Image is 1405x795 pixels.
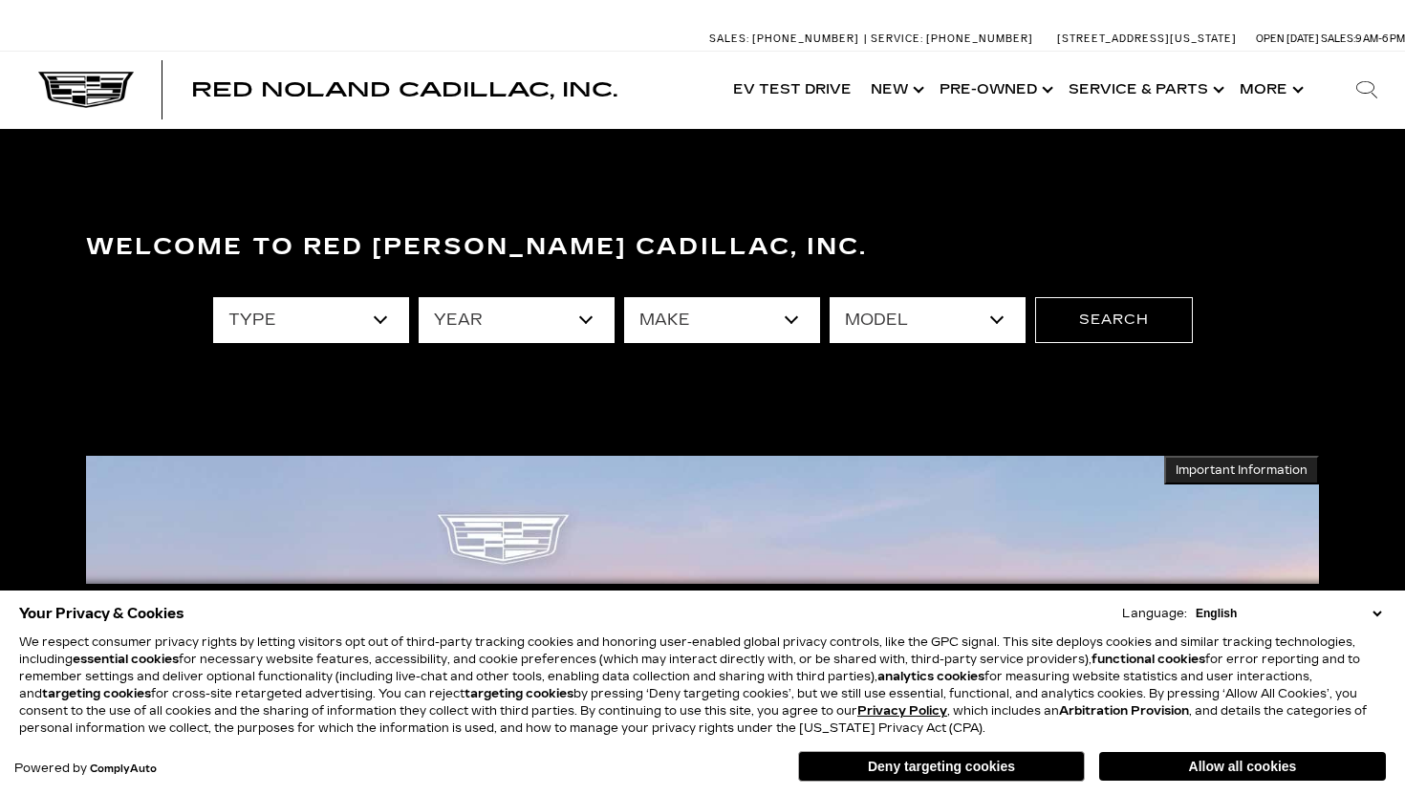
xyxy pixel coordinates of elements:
p: We respect consumer privacy rights by letting visitors opt out of third-party tracking cookies an... [19,634,1386,737]
button: Deny targeting cookies [798,751,1085,782]
button: Important Information [1164,456,1319,484]
strong: essential cookies [73,653,179,666]
img: Cadillac Dark Logo with Cadillac White Text [38,72,134,108]
span: Important Information [1176,462,1308,478]
button: More [1230,52,1309,128]
select: Language Select [1191,605,1386,622]
span: Your Privacy & Cookies [19,600,184,627]
span: Red Noland Cadillac, Inc. [191,78,617,101]
button: Allow all cookies [1099,752,1386,781]
span: 9 AM-6 PM [1355,32,1405,45]
h3: Welcome to Red [PERSON_NAME] Cadillac, Inc. [86,228,1319,267]
a: Service: [PHONE_NUMBER] [864,33,1038,44]
strong: analytics cookies [877,670,984,683]
strong: Arbitration Provision [1059,704,1189,718]
span: Sales: [1321,32,1355,45]
a: New [861,52,930,128]
a: Sales: [PHONE_NUMBER] [709,33,864,44]
select: Filter by make [624,297,820,343]
a: Pre-Owned [930,52,1059,128]
a: Privacy Policy [857,704,947,718]
span: Sales: [709,32,749,45]
a: [STREET_ADDRESS][US_STATE] [1057,32,1237,45]
span: [PHONE_NUMBER] [926,32,1033,45]
a: Service & Parts [1059,52,1230,128]
select: Filter by type [213,297,409,343]
select: Filter by model [830,297,1026,343]
div: Powered by [14,763,157,775]
strong: targeting cookies [42,687,151,700]
a: ComplyAuto [90,763,157,775]
a: Red Noland Cadillac, Inc. [191,80,617,99]
select: Filter by year [419,297,615,343]
button: Search [1035,297,1193,343]
span: [PHONE_NUMBER] [752,32,859,45]
span: Open [DATE] [1256,32,1319,45]
div: Language: [1122,608,1187,619]
strong: functional cookies [1092,653,1205,666]
span: Service: [871,32,923,45]
strong: targeting cookies [465,687,573,700]
a: EV Test Drive [724,52,861,128]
